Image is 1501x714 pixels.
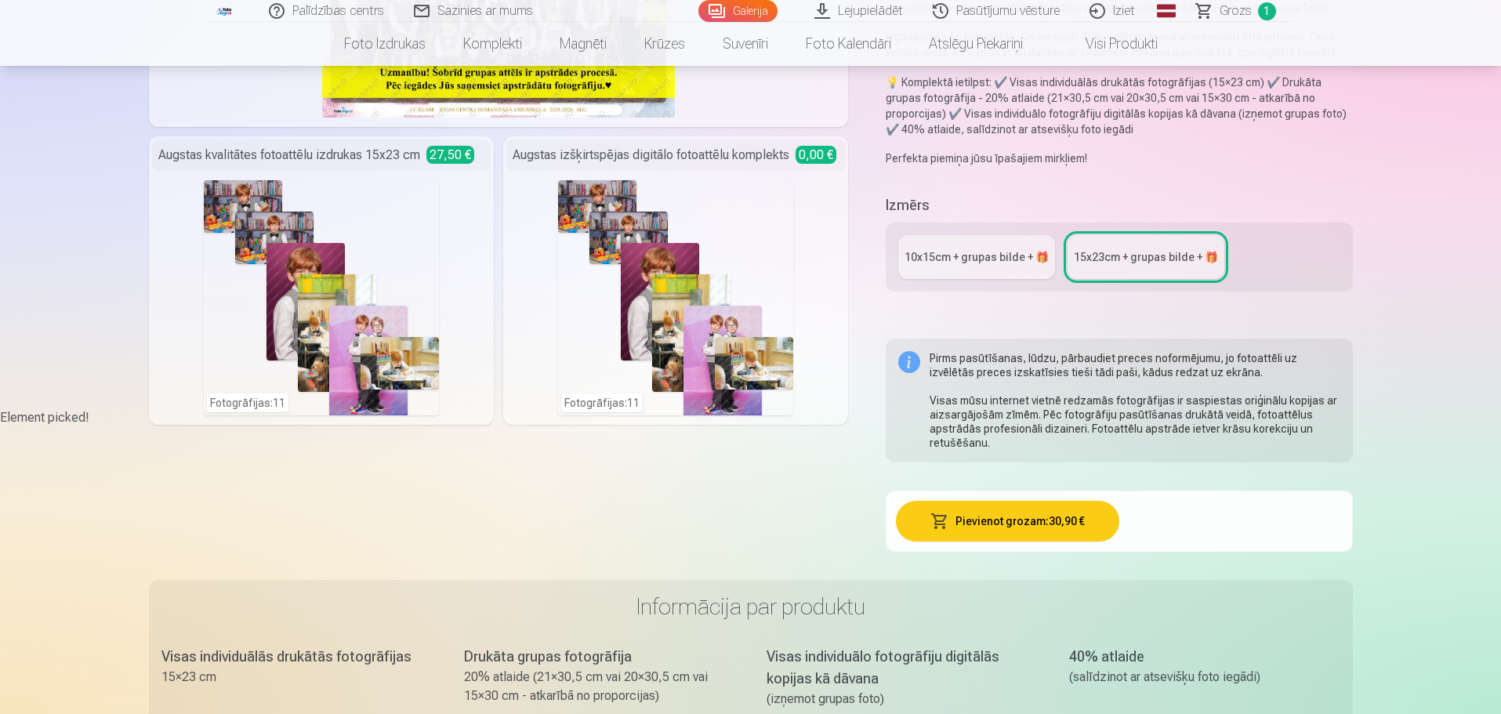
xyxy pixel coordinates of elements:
div: Augstas kvalitātes fotoattēlu izdrukas 15x23 cm [152,140,491,171]
a: Komplekti [444,22,541,66]
a: 10x15сm + grupas bilde + 🎁 [898,235,1055,279]
a: Krūzes [625,22,704,66]
a: Foto kalendāri [787,22,910,66]
div: Drukāta grupas fotogrāfija [464,646,735,668]
span: 0,00 € [796,146,836,164]
a: Magnēti [541,22,625,66]
div: Pirms pasūtīšanas, lūdzu, pārbaudiet preces noformējumu, jo fotoattēli uz izvēlētās preces izskat... [930,351,1340,450]
img: /fa1 [216,6,234,16]
div: Visas individuālo fotogrāfiju digitālās kopijas kā dāvana [767,646,1038,690]
a: Foto izdrukas [325,22,444,66]
div: 40% atlaide [1069,646,1340,668]
div: (salīdzinot ar atsevišķu foto iegādi) [1069,668,1340,687]
span: 1 [1258,2,1276,20]
a: Suvenīri [704,22,787,66]
span: Grozs [1220,2,1252,20]
div: 10x15сm + grupas bilde + 🎁 [905,249,1049,265]
p: Perfekta piemiņa jūsu īpašajiem mirkļiem! [886,150,1352,166]
a: 15x23сm + grupas bilde + 🎁 [1068,235,1224,279]
div: Augstas izšķirtspējas digitālo fotoattēlu komplekts [506,140,845,171]
h5: Izmērs [886,194,1352,216]
button: Pievienot grozam:30,90 € [896,501,1119,542]
div: 15×23 cm [161,668,433,687]
span: 27,50 € [426,146,474,164]
div: 15x23сm + grupas bilde + 🎁 [1074,249,1218,265]
div: (izņemot grupas foto) [767,690,1038,709]
p: 💡 Komplektā ietilpst: ✔️ Visas individuālās drukātās fotogrāfijas (15×23 cm) ✔️ Drukāta grupas fo... [886,74,1352,137]
a: Atslēgu piekariņi [910,22,1042,66]
div: Visas individuālās drukātās fotogrāfijas [161,646,433,668]
div: 20% atlaide (21×30,5 cm vai 20×30,5 cm vai 15×30 cm - atkarībā no proporcijas) [464,668,735,705]
h3: Informācija par produktu [161,593,1340,621]
a: Visi produkti [1042,22,1177,66]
